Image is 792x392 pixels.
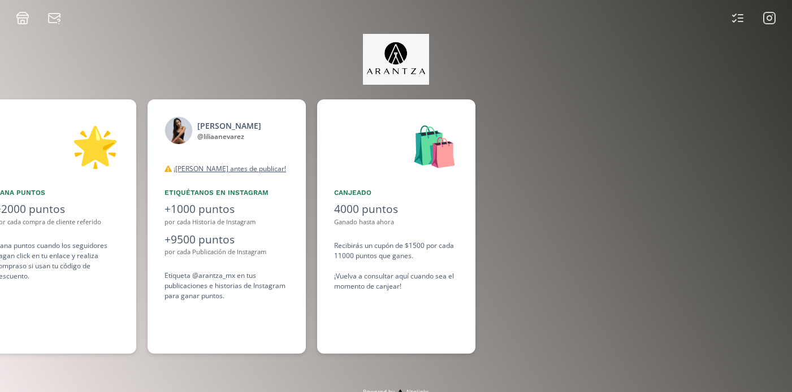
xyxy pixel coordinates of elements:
[165,217,289,227] div: por cada Historia de Instagram
[334,188,458,198] div: Canjeado
[334,116,458,174] div: 🛍️
[165,232,289,248] div: +9500 puntos
[334,241,458,291] div: Recibirás un cupón de $1500 por cada 11000 puntos que ganes. ¡Vuelva a consultar aquí cuando sea ...
[165,188,289,198] div: Etiquétanos en Instagram
[165,116,193,145] img: 472866662_2015896602243155_15014156077129679_n.jpg
[165,247,289,257] div: por cada Publicación de Instagram
[363,34,429,85] img: jpq5Bx5xx2a5
[334,201,458,217] div: 4000 puntos
[334,217,458,227] div: Ganado hasta ahora
[174,164,286,173] u: ¡[PERSON_NAME] antes de publicar!
[197,132,261,142] div: @ liliaanevarez
[197,120,261,132] div: [PERSON_NAME]
[165,271,289,301] div: Etiqueta @arantza_mx en tus publicaciones e historias de Instagram para ganar puntos.
[165,201,289,217] div: +1000 puntos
